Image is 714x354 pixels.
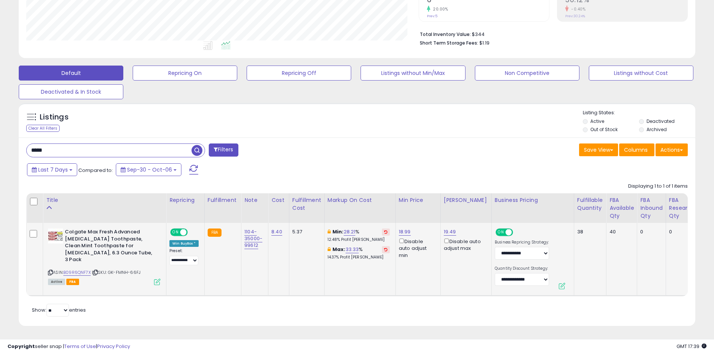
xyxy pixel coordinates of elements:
[640,196,663,220] div: FBA inbound Qty
[640,229,660,235] div: 0
[328,229,390,242] div: %
[40,112,69,122] h5: Listings
[420,29,682,38] li: $344
[344,228,356,236] a: 28.21
[619,143,654,156] button: Columns
[27,163,77,176] button: Last 7 Days
[647,118,675,124] label: Deactivated
[420,40,478,46] b: Short Term Storage Fees:
[244,228,262,249] a: 1104-35000-99612
[628,183,688,190] div: Displaying 1 to 1 of 1 items
[46,196,163,204] div: Title
[495,266,549,271] label: Quantity Discount Strategy:
[127,166,172,173] span: Sep-30 - Oct-06
[399,196,437,204] div: Min Price
[328,255,390,260] p: 14.37% Profit [PERSON_NAME]
[669,196,703,220] div: FBA Researching Qty
[7,343,130,350] div: seller snap | |
[169,196,201,204] div: Repricing
[590,126,618,133] label: Out of Stock
[66,279,79,285] span: FBA
[244,196,265,204] div: Note
[399,228,411,236] a: 18.99
[78,167,113,174] span: Compared to:
[495,240,549,245] label: Business Repricing Strategy:
[444,228,456,236] a: 19.49
[247,66,351,81] button: Repricing Off
[169,248,199,265] div: Preset:
[565,14,585,18] small: Prev: 30.24%
[444,237,486,252] div: Disable auto adjust max
[133,66,237,81] button: Repricing On
[609,196,634,220] div: FBA Available Qty
[427,14,437,18] small: Prev: 5
[328,237,390,242] p: 12.48% Profit [PERSON_NAME]
[48,229,63,243] img: 51p58SzP+pL._SL40_.jpg
[577,196,603,212] div: Fulfillable Quantity
[577,229,600,235] div: 38
[589,66,693,81] button: Listings without Cost
[430,6,448,12] small: 20.00%
[208,196,238,204] div: Fulfillment
[324,193,395,223] th: The percentage added to the cost of goods (COGS) that forms the calculator for Min & Max prices.
[590,118,604,124] label: Active
[328,246,390,260] div: %
[677,343,707,350] span: 2025-10-14 17:39 GMT
[328,196,392,204] div: Markup on Cost
[569,6,585,12] small: -0.40%
[209,143,238,157] button: Filters
[609,229,631,235] div: 40
[116,163,181,176] button: Sep-30 - Oct-06
[420,31,471,37] b: Total Inventory Value:
[669,229,700,235] div: 0
[332,246,346,253] b: Max:
[479,39,489,46] span: $1.19
[647,126,667,133] label: Archived
[65,229,156,265] b: Colgate Max Fresh Advanced [MEDICAL_DATA] Toothpaste, Clean Mint Toothpaste for [MEDICAL_DATA], 6...
[495,196,571,204] div: Business Pricing
[19,66,123,81] button: Default
[26,125,60,132] div: Clear All Filters
[97,343,130,350] a: Privacy Policy
[475,66,579,81] button: Non Competitive
[171,229,180,236] span: ON
[187,229,199,236] span: OFF
[92,269,141,275] span: | SKU: GK-FMNH-66FJ
[64,343,96,350] a: Terms of Use
[624,146,648,154] span: Columns
[48,229,160,284] div: ASIN:
[656,143,688,156] button: Actions
[496,229,506,236] span: ON
[32,306,86,314] span: Show: entries
[346,246,359,253] a: 33.33
[19,84,123,99] button: Deactivated & In Stock
[7,343,35,350] strong: Copyright
[63,269,91,276] a: B09R6QNF7X
[169,240,199,247] div: Win BuyBox *
[48,279,65,285] span: All listings currently available for purchase on Amazon
[332,228,344,235] b: Min:
[579,143,618,156] button: Save View
[444,196,488,204] div: [PERSON_NAME]
[512,229,524,236] span: OFF
[38,166,68,173] span: Last 7 Days
[399,237,435,259] div: Disable auto adjust min
[292,196,321,212] div: Fulfillment Cost
[361,66,465,81] button: Listings without Min/Max
[292,229,319,235] div: 5.37
[271,228,282,236] a: 8.40
[271,196,286,204] div: Cost
[208,229,222,237] small: FBA
[583,109,695,117] p: Listing States:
